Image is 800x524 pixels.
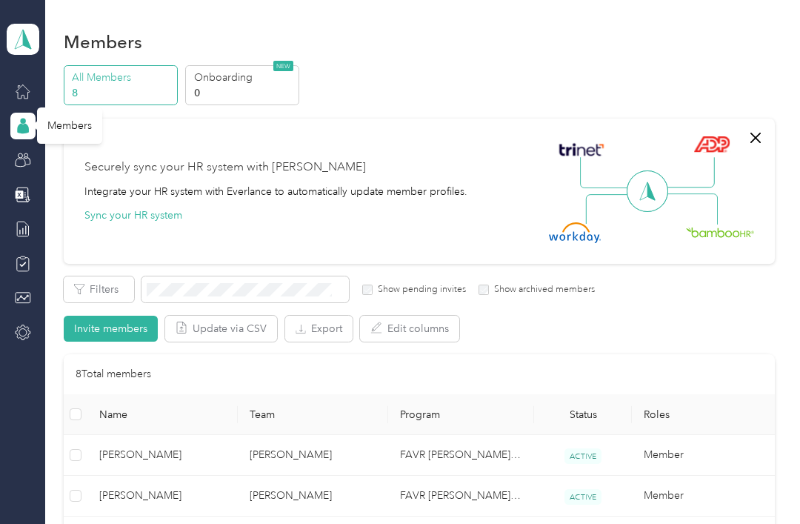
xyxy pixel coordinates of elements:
[285,316,353,342] button: Export
[549,222,601,243] img: Workday
[37,107,102,144] div: Members
[64,34,142,50] h1: Members
[238,435,388,476] td: Randy Norton
[663,157,715,188] img: Line Right Up
[76,366,151,382] p: 8 Total members
[585,193,637,224] img: Line Left Down
[194,85,295,101] p: 0
[273,61,293,71] span: NEW
[87,435,238,476] td: Matthew D. Bradshaw
[693,136,730,153] img: ADP
[556,139,607,160] img: Trinet
[84,208,182,223] button: Sync your HR system
[238,394,388,435] th: Team
[666,193,718,225] img: Line Right Down
[632,394,782,435] th: Roles
[165,316,277,342] button: Update via CSV
[238,476,388,517] td: Randy Norton
[686,227,754,237] img: BambooHR
[564,448,601,464] span: ACTIVE
[360,316,459,342] button: Edit columns
[632,435,782,476] td: Member
[534,394,632,435] th: Status
[373,283,466,296] label: Show pending invites
[388,394,535,435] th: Program
[99,447,226,463] span: [PERSON_NAME]
[84,184,467,199] div: Integrate your HR system with Everlance to automatically update member profiles.
[72,85,173,101] p: 8
[84,159,366,176] div: Securely sync your HR system with [PERSON_NAME]
[99,408,226,421] span: Name
[64,276,134,302] button: Filters
[388,435,535,476] td: FAVR Bev 1 2024
[580,157,632,189] img: Line Left Up
[194,70,295,85] p: Onboarding
[87,476,238,517] td: Michael E. Sullivan
[388,476,535,517] td: FAVR Bev 1 2024
[632,476,782,517] td: Member
[489,283,595,296] label: Show archived members
[64,316,158,342] button: Invite members
[564,489,601,505] span: ACTIVE
[72,70,173,85] p: All Members
[99,488,226,504] span: [PERSON_NAME]
[717,441,800,524] iframe: Everlance-gr Chat Button Frame
[87,394,238,435] th: Name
